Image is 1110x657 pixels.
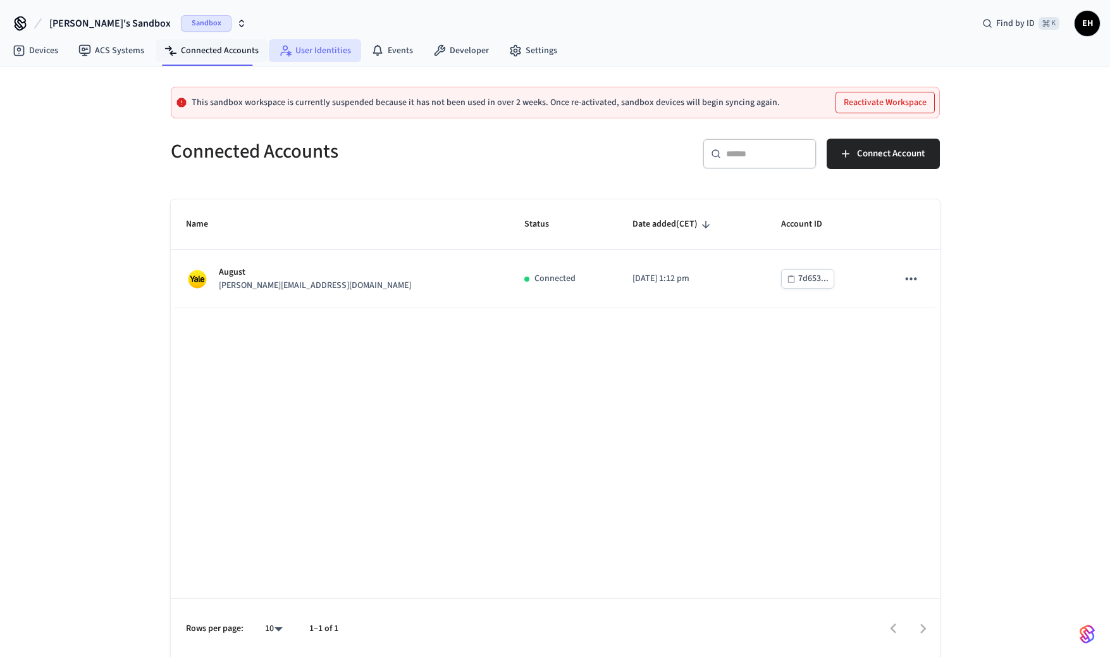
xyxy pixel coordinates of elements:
button: Reactivate Workspace [836,92,934,113]
a: Connected Accounts [154,39,269,62]
img: SeamLogoGradient.69752ec5.svg [1080,624,1095,644]
a: Developer [423,39,499,62]
span: Date added(CET) [632,215,714,234]
span: Account ID [781,215,839,234]
h5: Connected Accounts [171,139,548,165]
table: sticky table [171,199,940,308]
a: ACS Systems [68,39,154,62]
span: Name [186,215,225,234]
span: EH [1076,12,1099,35]
p: [DATE] 1:12 pm [632,272,751,285]
button: Connect Account [827,139,940,169]
p: Connected [534,272,576,285]
div: 7d653... [798,271,829,287]
span: Find by ID [996,17,1035,30]
p: 1–1 of 1 [309,622,338,635]
p: [PERSON_NAME][EMAIL_ADDRESS][DOMAIN_NAME] [219,279,411,292]
button: EH [1075,11,1100,36]
span: [PERSON_NAME]'s Sandbox [49,16,171,31]
p: August [219,266,411,279]
button: 7d653... [781,269,834,289]
a: Events [361,39,423,62]
span: ⌘ K [1039,17,1059,30]
a: Devices [3,39,68,62]
span: Status [524,215,565,234]
span: Sandbox [181,15,231,32]
img: Yale Logo, Square [186,268,209,291]
span: Connect Account [857,146,925,162]
p: Rows per page: [186,622,244,635]
a: Settings [499,39,567,62]
a: User Identities [269,39,361,62]
div: Find by ID⌘ K [972,12,1070,35]
p: This sandbox workspace is currently suspended because it has not been used in over 2 weeks. Once ... [192,97,780,108]
div: 10 [259,620,289,638]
